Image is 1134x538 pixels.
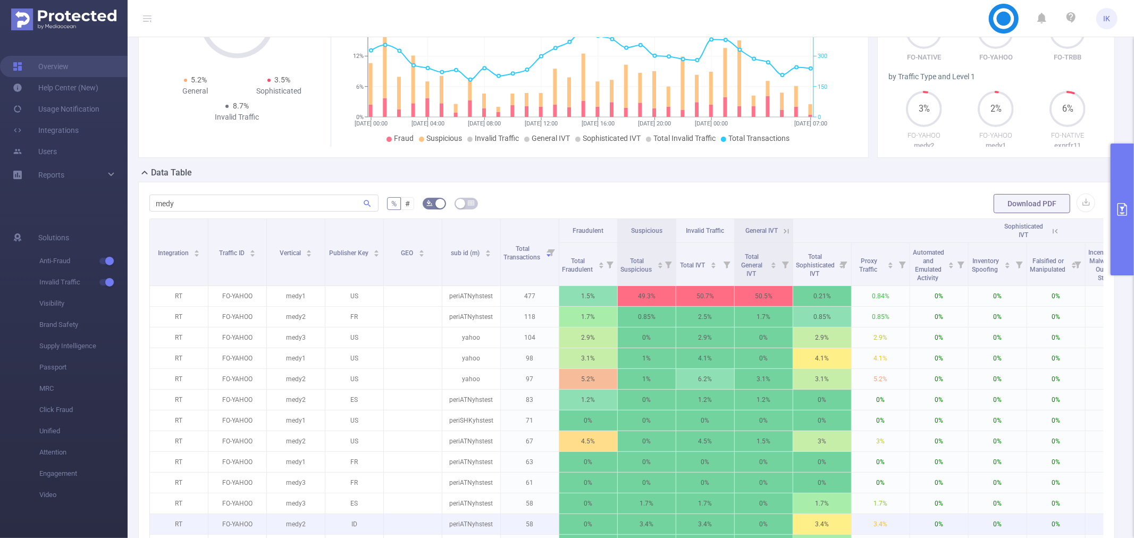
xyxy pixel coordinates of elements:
[969,473,1027,493] p: 0%
[426,134,462,142] span: Suspicious
[411,120,444,127] tspan: [DATE] 04:00
[888,130,960,141] p: FO-YAHOO
[676,327,734,348] p: 2.9%
[735,452,793,472] p: 0%
[676,369,734,389] p: 6.2%
[960,52,1032,63] p: FO-YAHOO
[329,249,370,257] span: Publisher Key
[13,141,57,162] a: Users
[475,134,519,142] span: Invalid Traffic
[969,410,1027,431] p: 0%
[618,286,676,306] p: 49.3%
[208,473,266,493] p: FO-YAHOO
[1027,369,1085,389] p: 0%
[888,264,894,267] i: icon: caret-down
[852,307,910,327] p: 0.85%
[573,227,604,234] span: Fraudulent
[978,105,1014,113] span: 2%
[249,248,256,255] div: Sort
[994,194,1070,213] button: Download PDF
[418,253,424,256] i: icon: caret-down
[194,248,200,255] div: Sort
[895,243,910,285] i: Filter menu
[442,431,500,451] p: periATNyhstest
[910,431,968,451] p: 0%
[1088,249,1124,282] span: Incentivized, Malware, or Out-of-Store
[793,390,851,410] p: 0%
[653,134,716,142] span: Total Invalid Traffic
[852,369,910,389] p: 5.2%
[250,248,256,251] i: icon: caret-up
[794,120,827,127] tspan: [DATE] 07:00
[735,286,793,306] p: 50.5%
[910,307,968,327] p: 0%
[711,260,717,264] i: icon: caret-up
[719,243,734,285] i: Filter menu
[374,248,380,251] i: icon: caret-up
[770,260,777,267] div: Sort
[735,327,793,348] p: 0%
[501,390,559,410] p: 83
[852,431,910,451] p: 3%
[356,83,364,90] tspan: 6%
[1027,286,1085,306] p: 0%
[39,399,128,421] span: Click Fraud
[618,473,676,493] p: 0%
[150,286,208,306] p: RT
[618,410,676,431] p: 0%
[38,227,69,248] span: Solutions
[559,307,617,327] p: 1.7%
[793,307,851,327] p: 0.85%
[818,114,821,121] tspan: 0
[532,134,570,142] span: General IVT
[501,431,559,451] p: 67
[442,286,500,306] p: periATNyhstest
[910,473,968,493] p: 0%
[960,140,1032,151] p: medy1
[559,410,617,431] p: 0%
[618,452,676,472] p: 0%
[1030,257,1067,273] span: Falsified or Manipulated
[583,134,641,142] span: Sophisticated IVT
[501,410,559,431] p: 71
[150,473,208,493] p: RT
[525,120,558,127] tspan: [DATE] 12:00
[948,264,954,267] i: icon: caret-down
[1027,410,1085,431] p: 0%
[745,227,778,234] span: General IVT
[442,473,500,493] p: periATNyhstest
[852,348,910,368] p: 4.1%
[39,442,128,463] span: Attention
[969,327,1027,348] p: 0%
[208,369,266,389] p: FO-YAHOO
[676,431,734,451] p: 4.5%
[1032,52,1104,63] p: FO-TRBB
[39,250,128,272] span: Anti-Fraud
[267,286,325,306] p: medy1
[969,452,1027,472] p: 0%
[836,243,851,285] i: Filter menu
[501,369,559,389] p: 97
[796,253,835,278] span: Total Sophisticated IVT
[953,243,968,285] i: Filter menu
[910,286,968,306] p: 0%
[710,260,717,267] div: Sort
[735,473,793,493] p: 0%
[233,102,249,110] span: 8.7%
[1005,264,1011,267] i: icon: caret-down
[1004,260,1011,267] div: Sort
[39,272,128,293] span: Invalid Traffic
[620,257,653,273] span: Total Suspicious
[559,286,617,306] p: 1.5%
[39,463,128,484] span: Engagement
[501,307,559,327] p: 118
[618,307,676,327] p: 0.85%
[468,120,501,127] tspan: [DATE] 08:00
[13,120,79,141] a: Integrations
[1027,327,1085,348] p: 0%
[267,410,325,431] p: medy1
[501,452,559,472] p: 63
[191,75,207,84] span: 5.2%
[913,249,944,282] span: Automated and Emulated Activity
[735,410,793,431] p: 0%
